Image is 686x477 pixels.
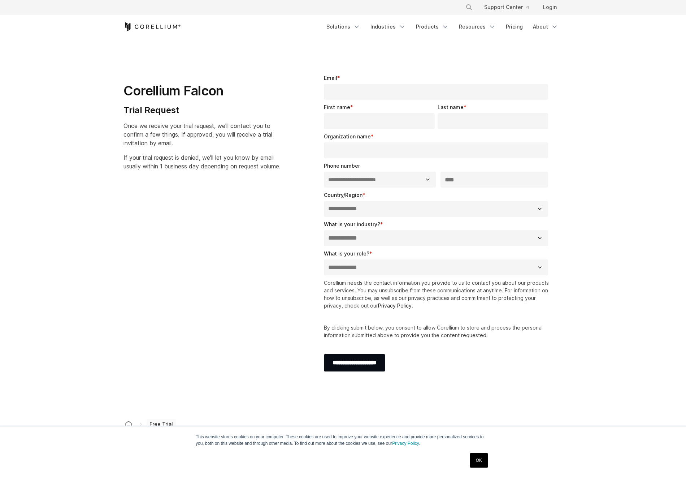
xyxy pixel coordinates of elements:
[324,192,362,198] span: Country/Region
[196,434,490,447] p: This website stores cookies on your computer. These cookies are used to improve your website expe...
[470,453,488,468] a: OK
[324,133,371,139] span: Organization name
[324,75,337,81] span: Email
[324,250,369,257] span: What is your role?
[502,20,527,33] a: Pricing
[438,104,464,110] span: Last name
[324,324,551,339] p: By clicking submit below, you consent to allow Corellium to store and process the personal inform...
[457,1,563,14] div: Navigation Menu
[537,1,563,14] a: Login
[122,419,135,429] a: Corellium home
[478,1,534,14] a: Support Center
[123,22,181,31] a: Corellium Home
[322,20,365,33] a: Solutions
[455,20,500,33] a: Resources
[463,1,476,14] button: Search
[378,302,412,309] a: Privacy Policy
[123,83,281,99] h1: Corellium Falcon
[322,20,563,33] div: Navigation Menu
[366,20,410,33] a: Industries
[123,105,281,116] h4: Trial Request
[147,419,176,429] span: Free Trial
[392,441,420,446] a: Privacy Policy.
[324,279,551,309] p: Corellium needs the contact information you provide to us to contact you about our products and s...
[324,104,350,110] span: First name
[412,20,453,33] a: Products
[123,122,272,147] span: Once we receive your trial request, we'll contact you to confirm a few things. If approved, you w...
[529,20,563,33] a: About
[324,163,360,169] span: Phone number
[324,221,380,227] span: What is your industry?
[123,154,281,170] span: If your trial request is denied, we'll let you know by email usually within 1 business day depend...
